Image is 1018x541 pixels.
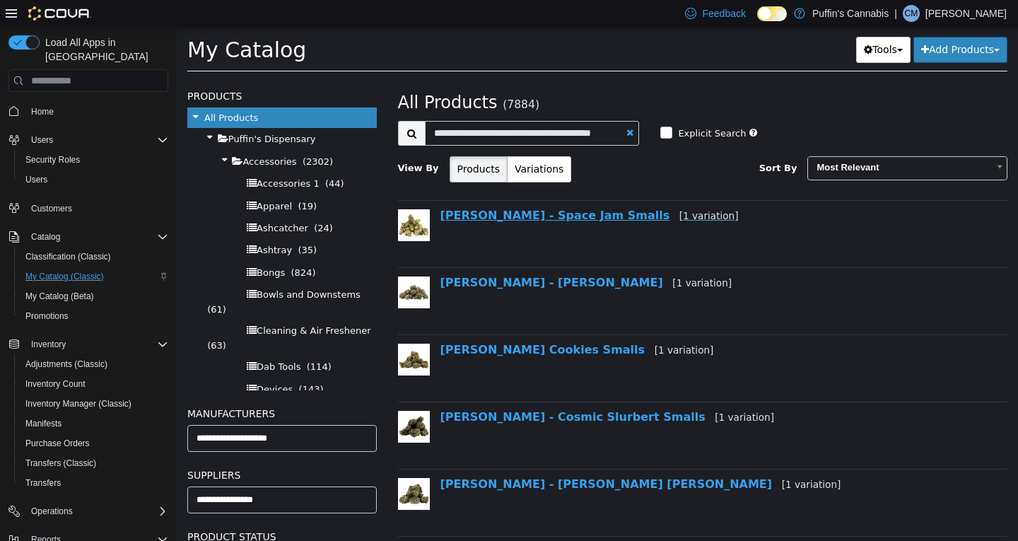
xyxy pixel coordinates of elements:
a: Inventory Count [20,376,91,392]
span: (35) [121,218,140,228]
span: (63) [30,313,49,324]
span: Accessories 1 [80,151,143,162]
img: 150 [221,182,253,214]
a: Most Relevant [631,129,831,153]
span: (2302) [126,129,156,140]
a: My Catalog (Classic) [20,268,110,285]
span: Inventory Manager (Classic) [25,398,131,409]
p: Puffin's Cannabis [812,5,889,22]
span: Inventory [31,339,66,350]
a: Purchase Orders [20,435,95,452]
span: Classification (Classic) [25,251,111,262]
button: Inventory [25,336,71,353]
h5: Products [11,61,200,78]
span: Ashcatcher [80,196,131,206]
p: [PERSON_NAME] [925,5,1007,22]
span: Users [31,134,53,146]
button: Security Roles [14,150,174,170]
a: Users [20,171,53,188]
span: Puffin's Dispensary [52,107,139,117]
span: Devices [80,357,116,368]
button: Purchase Orders [14,434,174,453]
a: [PERSON_NAME] - Cosmic Slurbert Smalls[1 variation] [264,383,597,397]
button: Variations [330,129,394,156]
a: [PERSON_NAME] - Space Jam Smalls[1 variation] [264,182,562,195]
span: Transfers (Classic) [20,455,168,472]
span: Manifests [20,415,168,432]
span: Adjustments (Classic) [20,356,168,373]
span: Ashtray [80,218,115,228]
span: (24) [137,196,156,206]
span: Inventory Count [20,376,168,392]
span: All Products [28,86,81,96]
span: My Catalog (Beta) [20,288,168,305]
button: Promotions [14,306,174,326]
small: [1 variation] [503,183,562,194]
button: Transfers [14,473,174,493]
a: Transfers [20,475,66,491]
span: Inventory Manager (Classic) [20,395,168,412]
button: Inventory Count [14,374,174,394]
span: Feedback [702,6,745,21]
span: Operations [25,503,168,520]
button: Inventory [3,335,174,354]
span: Customers [25,199,168,217]
button: Users [3,130,174,150]
span: Dark Mode [757,21,758,22]
button: Catalog [3,227,174,247]
small: [1 variation] [496,250,555,262]
span: My Catalog (Beta) [25,291,94,302]
span: Transfers [25,477,61,489]
a: Adjustments (Classic) [20,356,113,373]
span: My Catalog [11,11,129,35]
span: Manifests [25,418,62,429]
span: Purchase Orders [25,438,90,449]
button: Products [273,129,331,156]
span: Apparel [80,174,115,185]
button: Add Products [737,10,831,36]
span: Customers [31,203,72,214]
span: Promotions [25,310,69,322]
span: Sort By [583,136,621,146]
span: Bowls and Downstems [80,262,184,273]
img: 150 [221,451,253,483]
span: Most Relevant [631,130,812,152]
span: View By [221,136,262,146]
img: 150 [221,250,253,281]
button: Adjustments (Classic) [14,354,174,374]
span: My Catalog (Classic) [20,268,168,285]
span: Catalog [25,228,168,245]
span: (19) [121,174,140,185]
span: All Products [221,66,321,86]
a: [PERSON_NAME] - [PERSON_NAME] [PERSON_NAME][1 variation] [264,450,665,464]
button: Operations [3,501,174,521]
a: [PERSON_NAME] - [PERSON_NAME][1 variation] [264,249,556,262]
span: Home [31,106,54,117]
span: Promotions [20,308,168,325]
div: Curtis Muir [903,5,920,22]
span: Inventory Count [25,378,86,390]
input: Dark Mode [757,6,787,21]
button: Classification (Classic) [14,247,174,267]
span: Security Roles [25,154,80,165]
span: Users [25,174,47,185]
span: (44) [148,151,168,162]
span: Bongs [80,240,108,251]
a: My Catalog (Beta) [20,288,100,305]
h5: Manufacturers [11,378,200,395]
span: Users [20,171,168,188]
span: Operations [31,506,73,517]
h5: Suppliers [11,440,200,457]
a: Promotions [20,308,74,325]
span: Users [25,132,168,149]
a: Home [25,103,59,120]
span: Security Roles [20,151,168,168]
a: Classification (Classic) [20,248,117,265]
a: Security Roles [20,151,86,168]
button: Customers [3,198,174,219]
img: 150 [221,317,253,349]
a: Customers [25,200,78,217]
span: Accessories [66,129,119,140]
a: [PERSON_NAME] Cookies Smalls[1 variation] [264,316,537,330]
button: Catalog [25,228,66,245]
